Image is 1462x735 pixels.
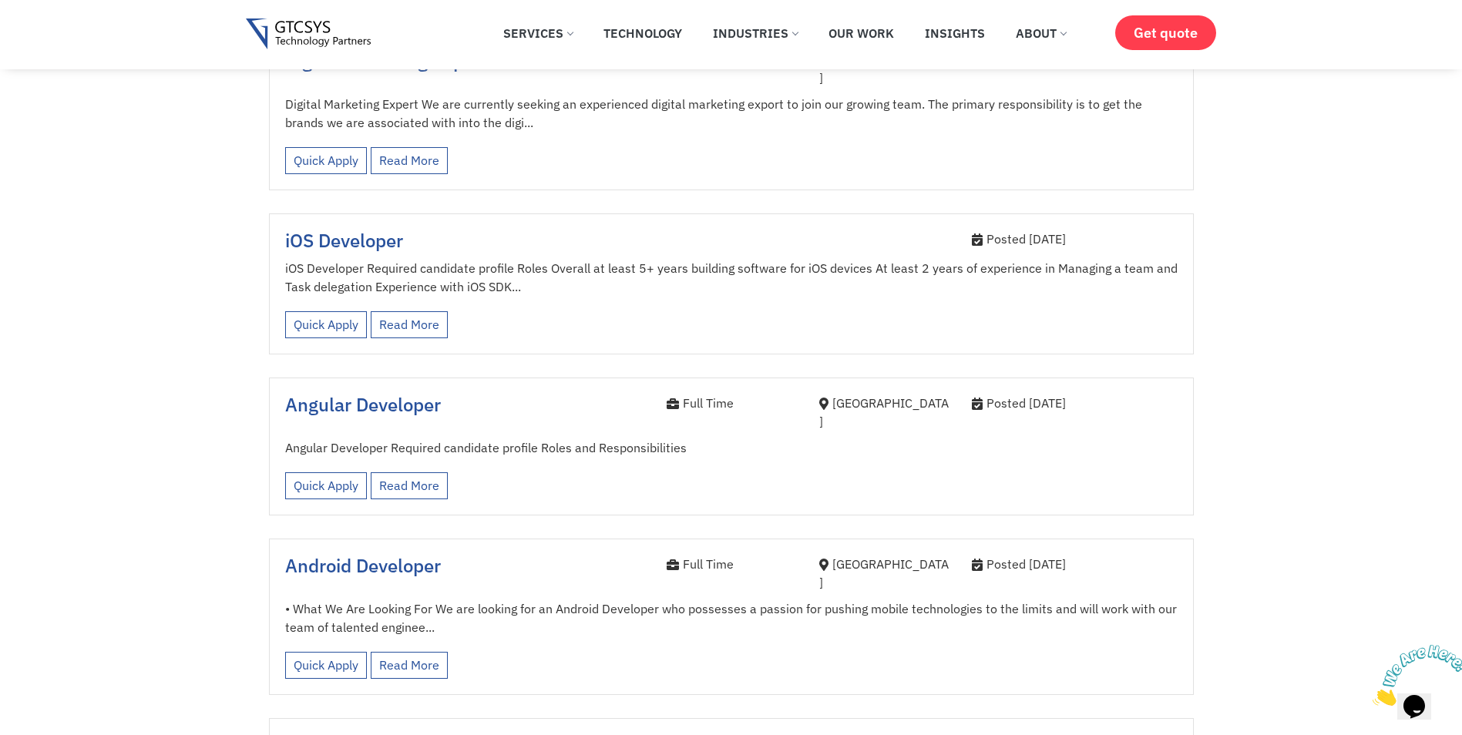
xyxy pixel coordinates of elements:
a: Read More [371,311,448,338]
iframe: chat widget [1366,639,1462,712]
img: Chat attention grabber [6,6,102,67]
a: Read More [371,472,448,499]
a: Quick Apply [285,472,367,499]
a: Services [492,16,584,50]
p: Angular Developer Required candidate profile Roles and Responsibilities [285,438,1178,457]
a: Industries [701,16,809,50]
a: Quick Apply [285,311,367,338]
a: Read More [371,147,448,174]
a: Insights [913,16,997,50]
a: Read More [371,652,448,679]
a: iOS Developer [285,228,403,253]
p: Digital Marketing Expert We are currently seeking an experienced digital marketing export to join... [285,95,1178,132]
a: Angular Developer [285,392,441,417]
img: Gtcsys logo [246,18,371,50]
a: Our Work [817,16,906,50]
a: Android Developer [285,553,441,578]
div: Full Time [667,555,796,573]
div: [GEOGRAPHIC_DATA] [819,394,949,431]
div: Posted [DATE] [972,555,1178,573]
div: Posted [DATE] [972,394,1178,412]
a: Technology [592,16,694,50]
a: Quick Apply [285,147,367,174]
div: Posted [DATE] [972,230,1178,248]
div: [GEOGRAPHIC_DATA] [819,555,949,592]
a: Get quote [1115,15,1216,50]
div: Full Time [667,394,796,412]
p: • What We Are Looking For We are looking for an Android Developer who possesses a passion for pus... [285,599,1178,636]
span: Get quote [1134,25,1198,41]
p: iOS Developer Required candidate profile Roles Overall at least 5+ years building software for iO... [285,259,1178,296]
a: About [1004,16,1077,50]
a: Quick Apply [285,652,367,679]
